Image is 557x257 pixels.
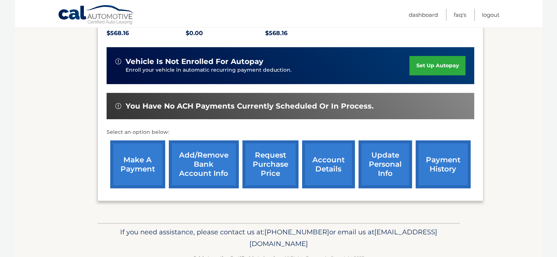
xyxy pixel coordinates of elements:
img: alert-white.svg [115,58,121,64]
p: Enroll your vehicle in automatic recurring payment deduction. [126,66,410,74]
img: alert-white.svg [115,103,121,109]
a: FAQ's [454,9,466,21]
a: request purchase price [242,140,298,188]
a: payment history [416,140,471,188]
p: $0.00 [186,28,265,38]
a: Cal Automotive [58,5,135,26]
a: account details [302,140,355,188]
a: update personal info [359,140,412,188]
span: [EMAIL_ADDRESS][DOMAIN_NAME] [249,228,437,248]
a: Add/Remove bank account info [169,140,239,188]
span: vehicle is not enrolled for autopay [126,57,263,66]
span: [PHONE_NUMBER] [264,228,329,236]
a: set up autopay [409,56,465,75]
p: $568.16 [107,28,186,38]
p: $568.16 [265,28,345,38]
p: Select an option below: [107,128,474,137]
p: If you need assistance, please contact us at: or email us at [102,226,455,250]
a: Dashboard [409,9,438,21]
span: You have no ACH payments currently scheduled or in process. [126,102,374,111]
a: make a payment [110,140,165,188]
a: Logout [482,9,500,21]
